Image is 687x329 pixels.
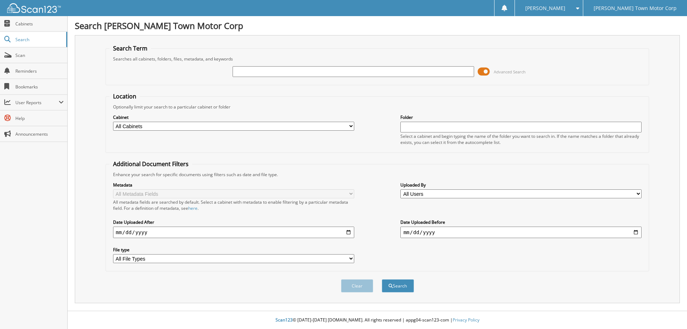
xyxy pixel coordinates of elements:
[68,311,687,329] div: © [DATE]-[DATE] [DOMAIN_NAME]. All rights reserved | appg04-scan123-com |
[109,44,151,52] legend: Search Term
[15,84,64,90] span: Bookmarks
[382,279,414,292] button: Search
[15,115,64,121] span: Help
[188,205,198,211] a: here
[113,114,354,120] label: Cabinet
[113,247,354,253] label: File type
[15,68,64,74] span: Reminders
[109,104,645,110] div: Optionally limit your search to a particular cabinet or folder
[15,37,63,43] span: Search
[113,227,354,238] input: start
[113,219,354,225] label: Date Uploaded After
[453,317,479,323] a: Privacy Policy
[400,133,642,145] div: Select a cabinet and begin typing the name of the folder you want to search in. If the name match...
[341,279,373,292] button: Clear
[494,69,526,74] span: Advanced Search
[400,114,642,120] label: Folder
[7,3,61,13] img: scan123-logo-white.svg
[400,227,642,238] input: end
[109,56,645,62] div: Searches all cabinets, folders, files, metadata, and keywords
[15,100,59,106] span: User Reports
[113,199,354,211] div: All metadata fields are searched by default. Select a cabinet with metadata to enable filtering b...
[15,52,64,58] span: Scan
[15,21,64,27] span: Cabinets
[15,131,64,137] span: Announcements
[400,219,642,225] label: Date Uploaded Before
[400,182,642,188] label: Uploaded By
[109,171,645,178] div: Enhance your search for specific documents using filters such as date and file type.
[525,6,565,10] span: [PERSON_NAME]
[113,182,354,188] label: Metadata
[276,317,293,323] span: Scan123
[651,295,687,329] iframe: Chat Widget
[109,92,140,100] legend: Location
[594,6,677,10] span: [PERSON_NAME] Town Motor Corp
[109,160,192,168] legend: Additional Document Filters
[75,20,680,32] h1: Search [PERSON_NAME] Town Motor Corp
